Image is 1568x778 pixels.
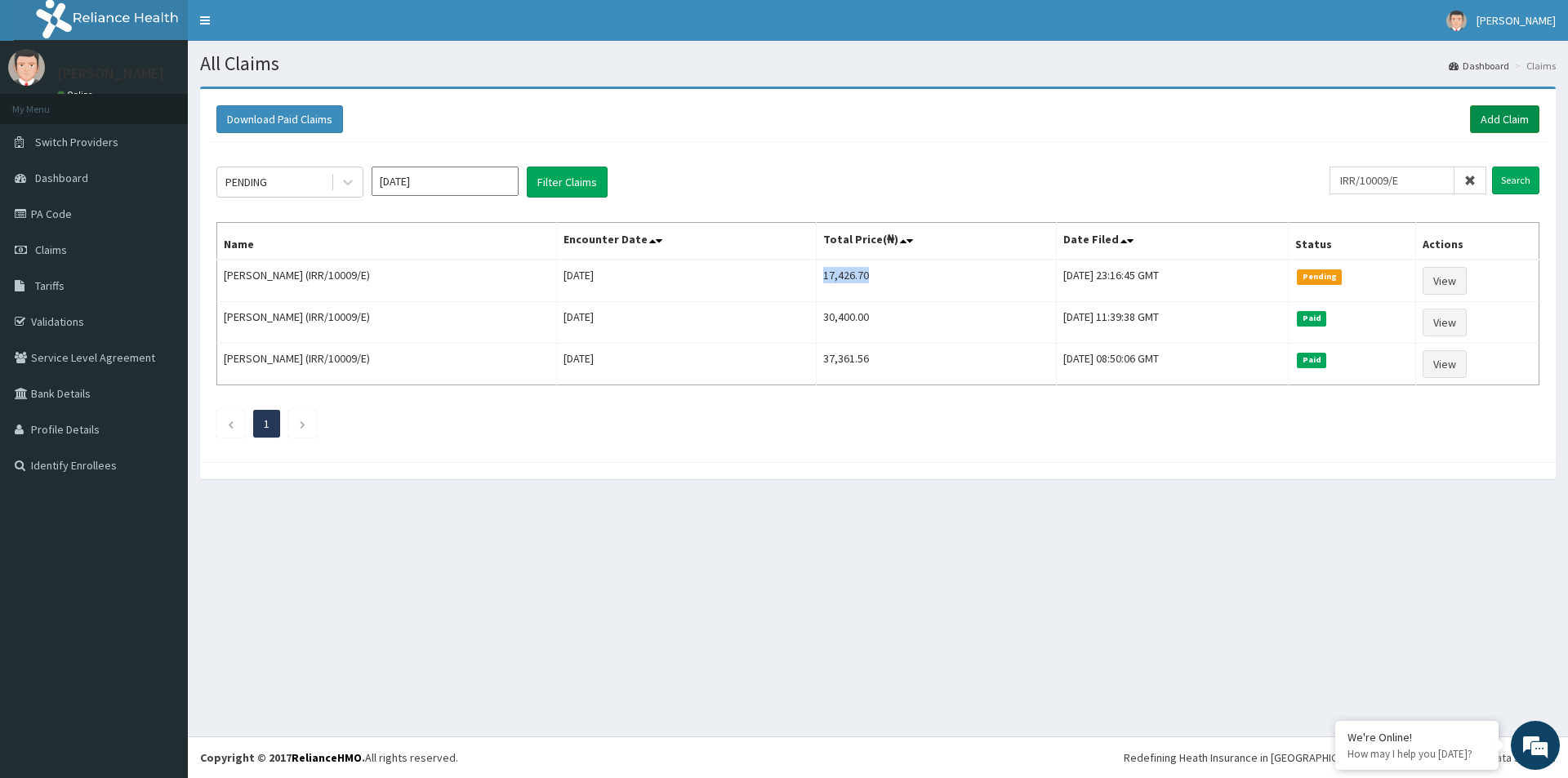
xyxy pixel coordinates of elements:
a: Online [57,89,96,100]
span: We're online! [95,206,225,371]
strong: Copyright © 2017 . [200,750,365,765]
a: RelianceHMO [292,750,362,765]
td: [DATE] 23:16:45 GMT [1057,260,1289,302]
td: [DATE] 08:50:06 GMT [1057,344,1289,385]
td: [DATE] [556,344,816,385]
a: Next page [299,416,306,431]
span: [PERSON_NAME] [1477,13,1556,28]
a: Dashboard [1449,59,1509,73]
input: Search by HMO ID [1330,167,1454,194]
div: PENDING [225,174,267,190]
a: View [1423,309,1467,336]
img: d_794563401_company_1708531726252_794563401 [30,82,66,122]
p: How may I help you today? [1347,747,1486,761]
td: [PERSON_NAME] (IRR/10009/E) [217,344,557,385]
li: Claims [1511,59,1556,73]
td: [PERSON_NAME] (IRR/10009/E) [217,260,557,302]
input: Select Month and Year [372,167,519,196]
button: Filter Claims [527,167,608,198]
span: Pending [1297,269,1342,284]
span: Tariffs [35,278,65,293]
div: Minimize live chat window [268,8,307,47]
td: 30,400.00 [816,302,1057,344]
img: User Image [1446,11,1467,31]
a: View [1423,267,1467,295]
button: Download Paid Claims [216,105,343,133]
h1: All Claims [200,53,1556,74]
a: Page 1 is your current page [264,416,269,431]
th: Actions [1416,223,1539,260]
div: We're Online! [1347,730,1486,745]
th: Total Price(₦) [816,223,1057,260]
td: [DATE] [556,260,816,302]
div: Redefining Heath Insurance in [GEOGRAPHIC_DATA] using Telemedicine and Data Science! [1124,749,1556,766]
div: Chat with us now [85,91,274,113]
footer: All rights reserved. [188,736,1568,778]
td: [PERSON_NAME] (IRR/10009/E) [217,302,557,344]
th: Status [1289,223,1416,260]
a: Previous page [227,416,234,431]
td: [DATE] [556,302,816,344]
a: View [1423,350,1467,378]
span: Paid [1297,311,1326,326]
img: User Image [8,49,45,86]
td: [DATE] 11:39:38 GMT [1057,302,1289,344]
p: [PERSON_NAME] [57,66,164,81]
input: Search [1492,167,1539,194]
a: Add Claim [1470,105,1539,133]
td: 37,361.56 [816,344,1057,385]
th: Encounter Date [556,223,816,260]
th: Date Filed [1057,223,1289,260]
th: Name [217,223,557,260]
td: 17,426.70 [816,260,1057,302]
span: Paid [1297,353,1326,367]
span: Claims [35,242,67,257]
textarea: Type your message and hit 'Enter' [8,446,311,503]
span: Switch Providers [35,135,118,149]
span: Dashboard [35,171,88,185]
